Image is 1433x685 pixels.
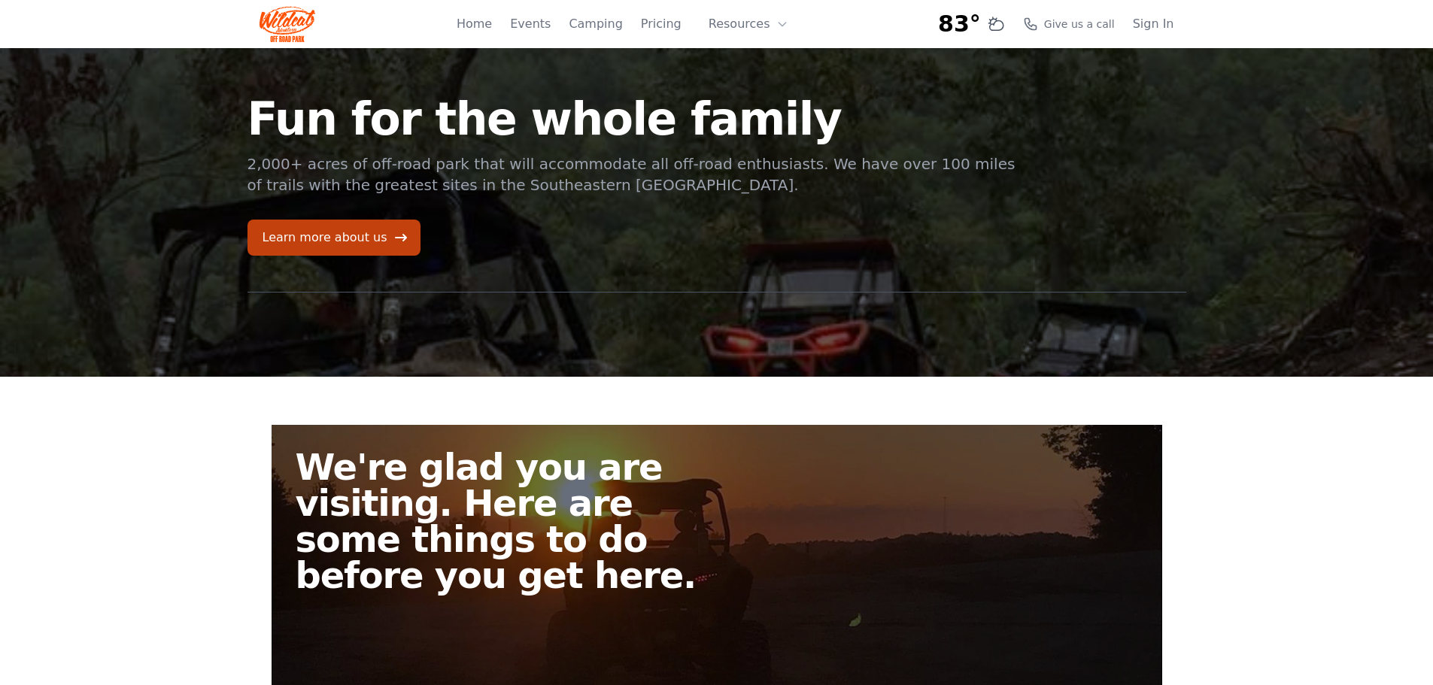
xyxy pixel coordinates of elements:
a: Sign In [1133,15,1174,33]
button: Resources [700,9,797,39]
h1: Fun for the whole family [247,96,1018,141]
a: Learn more about us [247,220,420,256]
a: Events [510,15,551,33]
p: 2,000+ acres of off-road park that will accommodate all off-road enthusiasts. We have over 100 mi... [247,153,1018,195]
img: Wildcat Logo [260,6,316,42]
h2: We're glad you are visiting. Here are some things to do before you get here. [296,449,729,593]
a: Home [457,15,492,33]
span: Give us a call [1044,17,1115,32]
a: Pricing [641,15,682,33]
a: Camping [569,15,622,33]
a: Give us a call [1023,17,1115,32]
span: 83° [938,11,981,38]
